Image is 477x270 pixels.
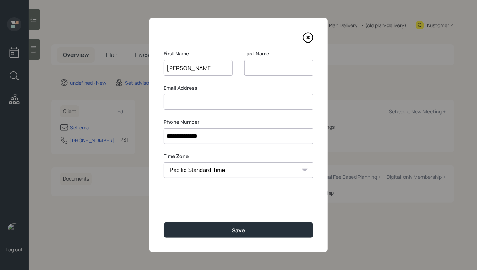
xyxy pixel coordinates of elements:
div: Save [232,226,245,234]
label: Email Address [164,84,313,92]
label: Phone Number [164,118,313,126]
label: Last Name [244,50,313,57]
button: Save [164,222,313,238]
label: First Name [164,50,233,57]
label: Time Zone [164,153,313,160]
